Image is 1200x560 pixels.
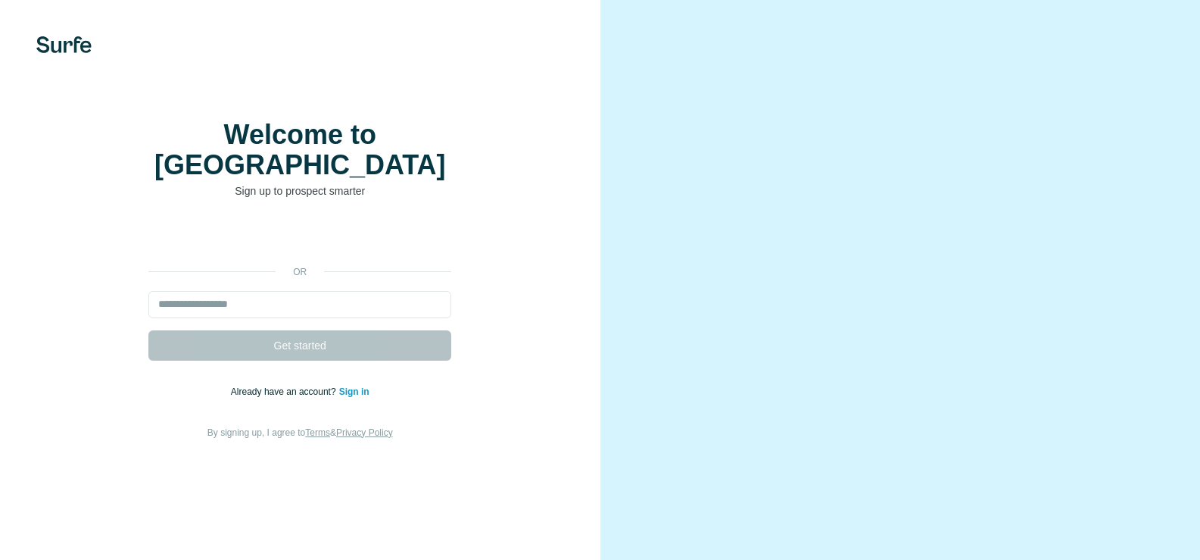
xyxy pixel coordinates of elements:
[148,183,451,199] p: Sign up to prospect smarter
[148,120,451,180] h1: Welcome to [GEOGRAPHIC_DATA]
[207,427,393,438] span: By signing up, I agree to &
[305,427,330,438] a: Terms
[336,427,393,438] a: Privacy Policy
[36,36,92,53] img: Surfe's logo
[339,386,369,397] a: Sign in
[231,386,339,397] span: Already have an account?
[141,221,459,255] iframe: Bouton "Se connecter avec Google"
[276,265,324,279] p: or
